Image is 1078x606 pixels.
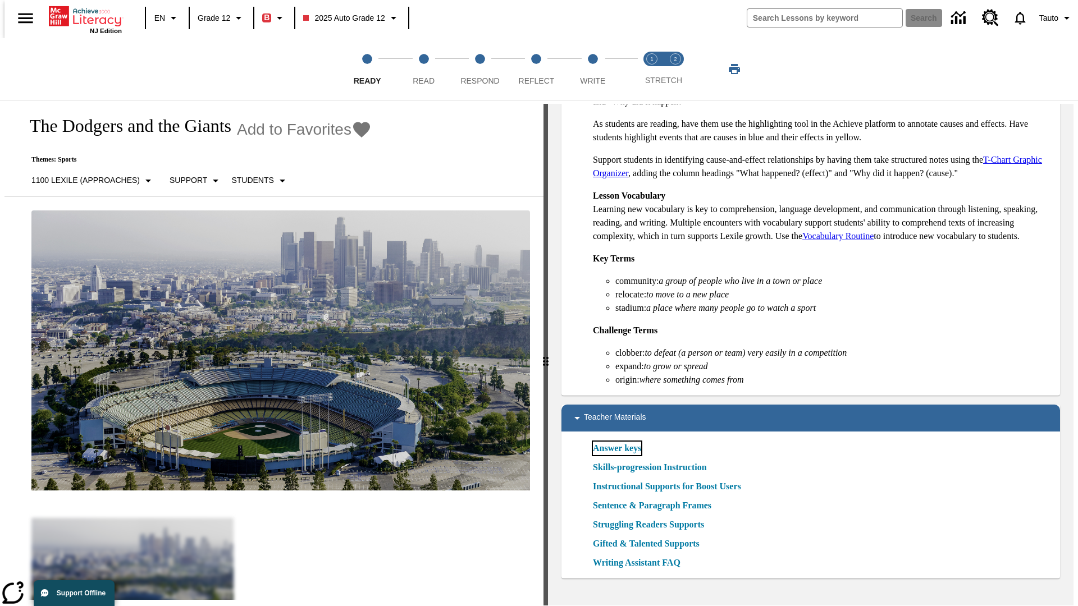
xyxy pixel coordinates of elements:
p: Themes: Sports [18,155,372,164]
span: Read [413,76,435,85]
button: Select Student [227,171,293,191]
a: T-Chart Graphic Organizer [593,155,1042,178]
button: Select Lexile, 1100 Lexile (Approaches) [27,171,159,191]
a: Answer keys, Will open in new browser window or tab [593,442,641,455]
span: Reflect [519,76,555,85]
button: Print [716,59,752,79]
span: STRETCH [645,76,682,85]
a: Struggling Readers Supports [593,518,711,531]
button: Stretch Respond step 2 of 2 [659,38,692,100]
button: Language: EN, Select a language [149,8,185,28]
em: a place where many people go to watch a sport [646,303,816,313]
button: Profile/Settings [1035,8,1078,28]
a: Gifted & Talented Supports [593,537,706,550]
text: 1 [650,56,653,62]
em: a group of [659,276,696,286]
text: 2 [674,56,677,62]
div: reading [4,104,543,600]
a: Instructional Supports for Boost Users, Will open in new browser window or tab [593,480,741,493]
em: people who live in a town or place [698,276,822,286]
div: Teacher Materials [561,405,1060,431]
a: Notifications [1006,3,1035,33]
span: Grade 12 [198,12,230,24]
div: activity [548,104,1074,605]
button: Support Offline [34,580,115,606]
button: Write step 5 of 5 [560,38,625,100]
input: search field [747,9,902,27]
em: to move to a new place [646,290,729,299]
a: Sentence & Paragraph Frames, Will open in new browser window or tab [593,499,711,512]
p: 1100 Lexile (Approaches) [31,175,140,186]
button: Scaffolds, Support [165,171,227,191]
span: 2025 Auto Grade 12 [303,12,385,24]
strong: Key Terms [593,254,634,263]
li: stadium: [615,301,1051,315]
li: relocate: [615,288,1051,301]
p: Support students in identifying cause-and-effect relationships by having them take structured not... [593,153,1051,180]
button: Respond step 3 of 5 [447,38,513,100]
button: Open side menu [9,2,42,35]
button: Grade: Grade 12, Select a grade [193,8,250,28]
p: As students are reading, have them use the highlighting tool in the Achieve platform to annotate ... [593,117,1051,144]
p: Teacher Materials [584,411,646,425]
div: Home [49,4,122,34]
button: Reflect step 4 of 5 [504,38,569,100]
a: Skills-progression Instruction, Will open in new browser window or tab [593,461,707,474]
span: EN [154,12,165,24]
button: Stretch Read step 1 of 2 [636,38,668,100]
button: Ready step 1 of 5 [335,38,400,100]
em: where something comes from [640,375,744,384]
a: Vocabulary Routine [802,231,874,241]
span: Support Offline [57,589,106,597]
div: Press Enter or Spacebar and then press right and left arrow keys to move the slider [543,104,548,605]
span: Add to Favorites [237,121,351,139]
p: Support [170,175,207,186]
span: Ready [354,76,381,85]
img: Dodgers stadium. [31,210,530,491]
button: Add to Favorites - The Dodgers and the Giants [237,120,372,139]
strong: Challenge Terms [593,325,657,335]
li: community: [615,274,1051,288]
a: Data Center [944,3,975,34]
em: to grow or spread [644,361,708,371]
button: Class: 2025 Auto Grade 12, Select your class [299,8,404,28]
span: Respond [460,76,499,85]
li: expand: [615,360,1051,373]
a: Writing Assistant FAQ [593,556,687,570]
span: NJ Edition [90,27,122,34]
em: to defeat (a person or team) very easily in a competition [645,348,847,357]
span: Tauto [1039,12,1058,24]
button: Boost Class color is red. Change class color [258,8,291,28]
p: Learning new vocabulary is key to comprehension, language development, and communication through ... [593,189,1051,243]
a: Resource Center, Will open in new tab [975,3,1006,33]
strong: Lesson Vocabulary [593,191,665,200]
li: clobber: [615,346,1051,360]
span: Write [580,76,605,85]
li: origin: [615,373,1051,387]
p: Students [231,175,273,186]
button: Read step 2 of 5 [391,38,456,100]
h1: The Dodgers and the Giants [18,116,231,136]
span: B [264,11,269,25]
